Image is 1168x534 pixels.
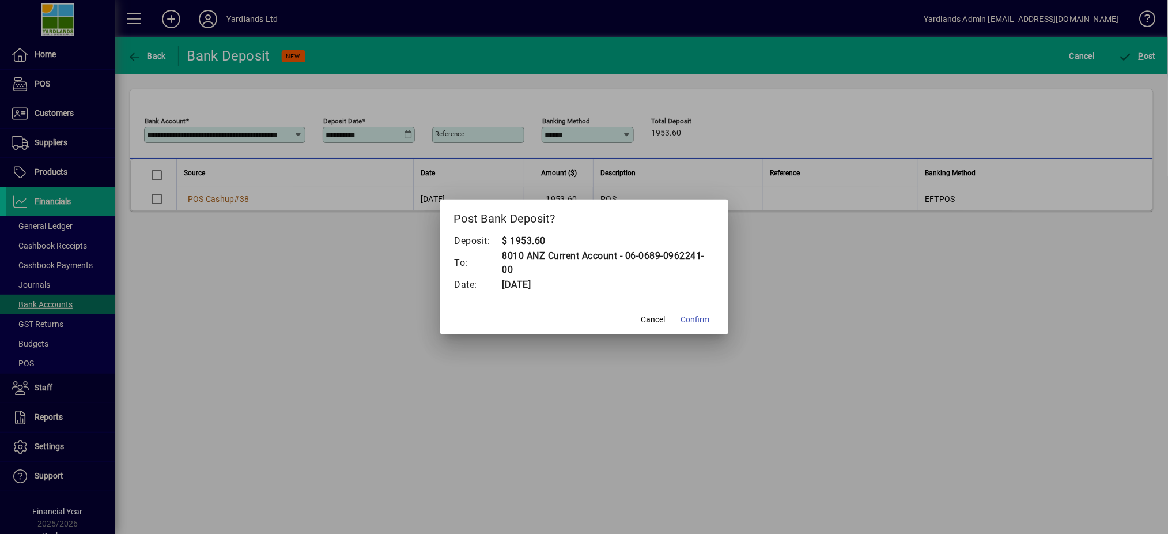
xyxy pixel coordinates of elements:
span: Confirm [681,314,710,326]
td: Deposit: [454,234,502,249]
td: Date: [454,277,502,292]
td: To: [454,249,502,277]
h2: Post Bank Deposit? [440,200,728,233]
td: $ 1953.60 [502,234,715,249]
button: Confirm [676,309,715,330]
span: Cancel [641,314,666,326]
td: 8010 ANZ Current Account - 06-0689-0962241-00 [502,249,715,277]
button: Cancel [635,309,672,330]
td: [DATE] [502,277,715,292]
